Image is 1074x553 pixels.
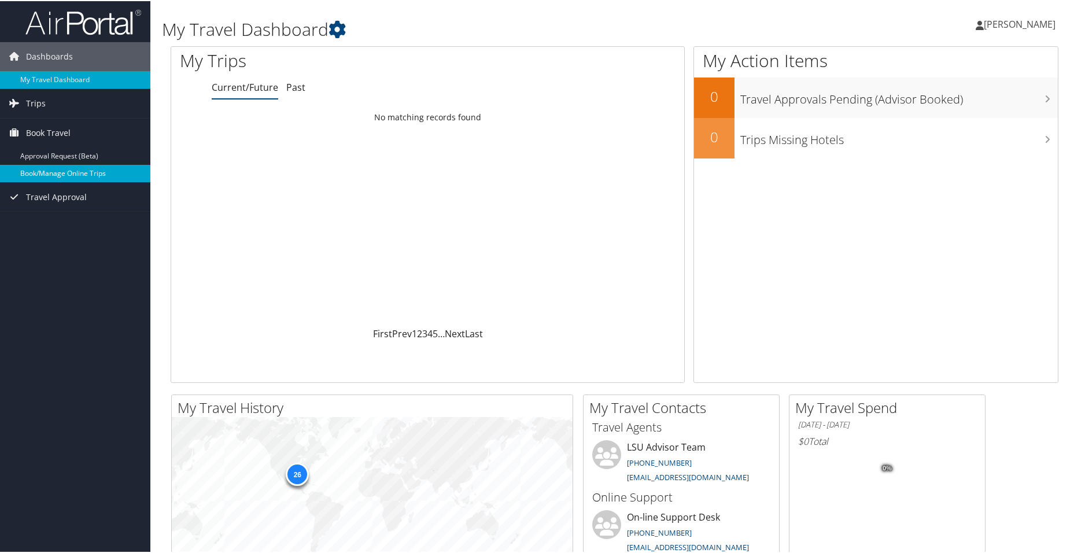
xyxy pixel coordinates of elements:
a: [PERSON_NAME] [976,6,1067,40]
span: $0 [798,434,809,447]
h1: My Travel Dashboard [162,16,765,40]
h1: My Action Items [694,47,1058,72]
a: [EMAIL_ADDRESS][DOMAIN_NAME] [627,471,749,481]
h3: Online Support [592,488,770,504]
h2: 0 [694,126,735,146]
a: 0Trips Missing Hotels [694,117,1058,157]
a: 4 [427,326,433,339]
tspan: 0% [883,464,892,471]
span: … [438,326,445,339]
h6: Total [798,434,976,447]
a: 3 [422,326,427,339]
h2: My Travel Spend [795,397,985,416]
a: Last [465,326,483,339]
h6: [DATE] - [DATE] [798,418,976,429]
span: Travel Approval [26,182,87,211]
a: [PHONE_NUMBER] [627,456,692,467]
div: 26 [286,462,309,485]
h2: My Travel History [178,397,573,416]
a: [PHONE_NUMBER] [627,526,692,537]
td: No matching records found [171,106,684,127]
li: LSU Advisor Team [586,439,776,486]
a: 5 [433,326,438,339]
span: [PERSON_NAME] [984,17,1055,30]
h1: My Trips [180,47,462,72]
h3: Travel Agents [592,418,770,434]
h3: Trips Missing Hotels [740,125,1058,147]
h2: 0 [694,86,735,105]
img: airportal-logo.png [25,8,141,35]
a: 2 [417,326,422,339]
a: 1 [412,326,417,339]
a: Prev [392,326,412,339]
a: [EMAIL_ADDRESS][DOMAIN_NAME] [627,541,749,551]
a: Next [445,326,465,339]
a: 0Travel Approvals Pending (Advisor Booked) [694,76,1058,117]
span: Book Travel [26,117,71,146]
a: Current/Future [212,80,278,93]
h3: Travel Approvals Pending (Advisor Booked) [740,84,1058,106]
span: Dashboards [26,41,73,70]
a: Past [286,80,305,93]
h2: My Travel Contacts [589,397,779,416]
span: Trips [26,88,46,117]
a: First [373,326,392,339]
